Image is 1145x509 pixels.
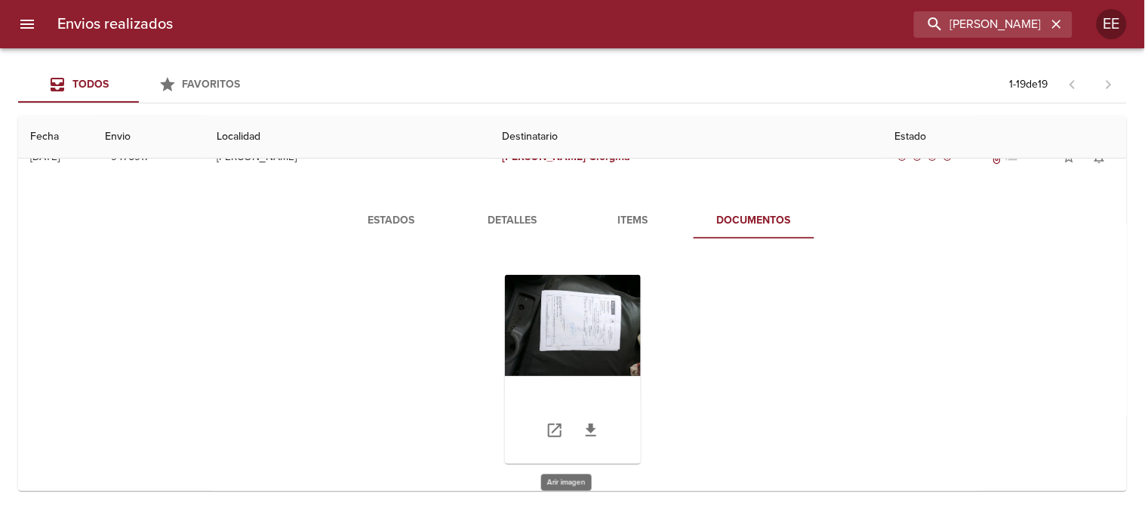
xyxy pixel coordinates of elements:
span: Pagina siguiente [1091,66,1127,103]
span: Documentos [703,211,805,230]
div: EE [1097,9,1127,39]
span: Pagina anterior [1054,76,1091,91]
em: [PERSON_NAME] [503,150,586,163]
th: Estado [882,116,1127,159]
div: [DATE] [30,150,60,163]
span: Estados [340,211,443,230]
div: Tabs Envios [18,66,260,103]
th: Fecha [18,116,93,159]
a: Descargar [573,412,609,449]
button: menu [9,6,45,42]
div: Abrir información de usuario [1097,9,1127,39]
span: Items [582,211,685,230]
span: Todos [72,78,109,91]
th: Destinatario [491,116,883,159]
div: Tabs detalle de guia [331,202,814,239]
span: Favoritos [183,78,241,91]
input: buscar [914,11,1047,38]
span: Detalles [461,211,564,230]
p: 1 - 19 de 19 [1010,77,1048,92]
th: Localidad [205,116,491,159]
em: Giorgina [589,150,631,163]
h6: Envios realizados [57,12,173,36]
a: Abrir [537,412,573,449]
th: Envio [93,116,205,159]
